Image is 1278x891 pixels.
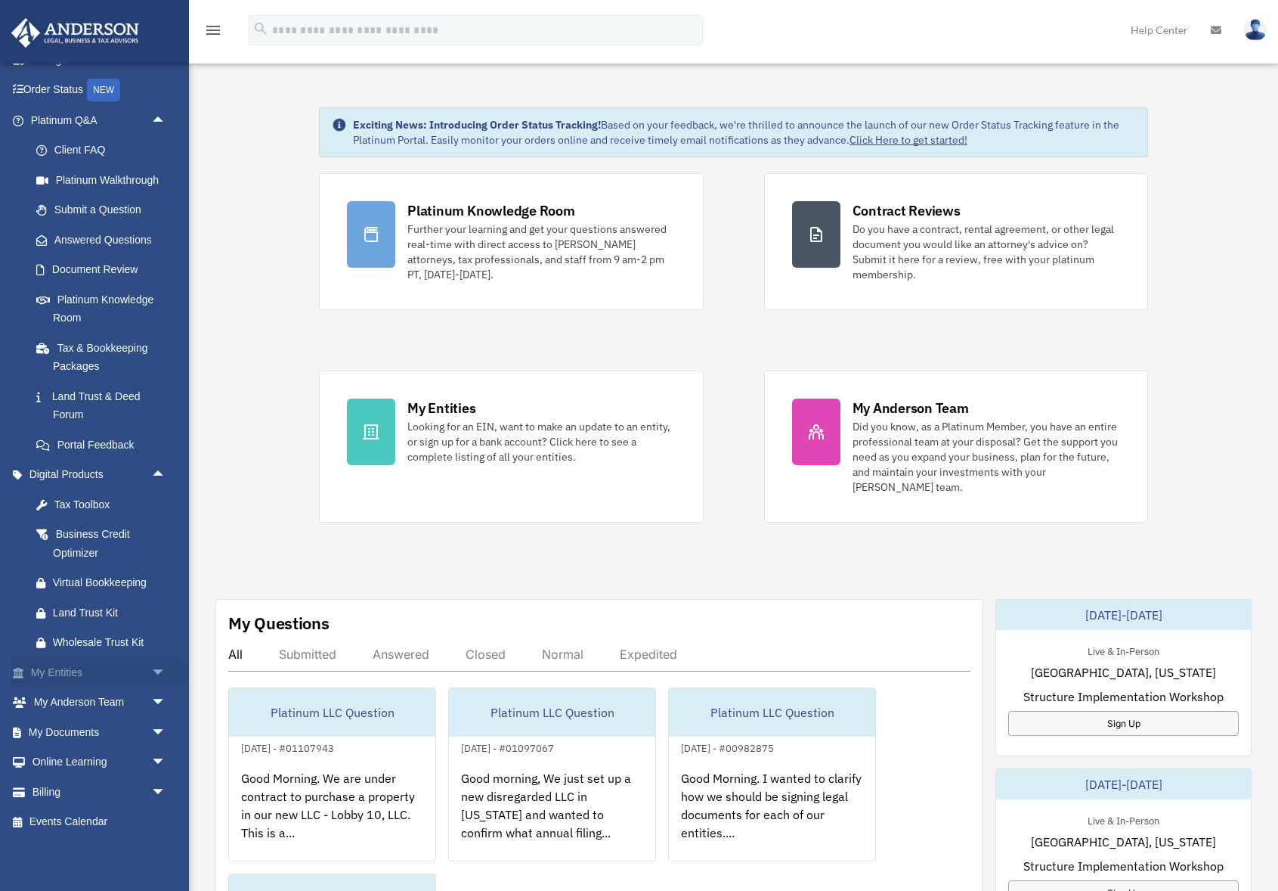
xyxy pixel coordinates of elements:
div: Do you have a contract, rental agreement, or other legal document you would like an attorney's ad... [853,222,1120,282]
div: Normal [542,647,583,662]
span: arrow_drop_up [151,105,181,136]
div: Platinum LLC Question [669,688,875,737]
a: Online Learningarrow_drop_down [11,747,189,778]
a: Platinum Q&Aarrow_drop_up [11,105,189,135]
span: arrow_drop_down [151,777,181,808]
a: Business Credit Optimizer [21,520,189,568]
span: arrow_drop_down [151,688,181,719]
div: My Entities [407,399,475,418]
span: arrow_drop_up [151,460,181,491]
a: Virtual Bookkeeping [21,568,189,598]
div: Expedited [620,647,677,662]
a: Click Here to get started! [849,133,967,147]
div: Did you know, as a Platinum Member, you have an entire professional team at your disposal? Get th... [853,419,1120,495]
a: menu [204,26,222,39]
div: Virtual Bookkeeping [53,573,170,592]
a: Digital Productsarrow_drop_up [11,460,189,490]
div: Wholesale Trust Kit [53,633,170,652]
a: Platinum Knowledge Room [21,284,189,333]
div: My Anderson Team [853,399,969,418]
a: Land Trust & Deed Forum [21,381,189,430]
a: Land Trust Kit [21,598,189,628]
div: NEW [87,79,120,101]
a: Contract Reviews Do you have a contract, rental agreement, or other legal document you would like... [764,173,1148,310]
a: Submit a Question [21,195,189,225]
a: Platinum Walkthrough [21,165,189,195]
span: [GEOGRAPHIC_DATA], [US_STATE] [1031,833,1216,851]
div: Business Credit Optimizer [53,525,170,562]
a: My Documentsarrow_drop_down [11,717,189,747]
strong: Exciting News: Introducing Order Status Tracking! [353,118,601,132]
div: [DATE] - #01097067 [449,739,566,755]
div: Platinum LLC Question [449,688,655,737]
span: arrow_drop_down [151,717,181,748]
img: Anderson Advisors Platinum Portal [7,18,144,48]
a: My Anderson Teamarrow_drop_down [11,688,189,718]
a: Events Calendar [11,807,189,837]
a: Sign Up [1008,711,1239,736]
div: Looking for an EIN, want to make an update to an entity, or sign up for a bank account? Click her... [407,419,675,464]
div: [DATE]-[DATE] [996,769,1251,799]
div: Based on your feedback, we're thrilled to announce the launch of our new Order Status Tracking fe... [353,117,1135,147]
div: Tax Toolbox [53,495,170,514]
a: Billingarrow_drop_down [11,777,189,807]
div: Further your learning and get your questions answered real-time with direct access to [PERSON_NAM... [407,222,675,282]
div: Submitted [279,647,336,662]
a: Answered Questions [21,225,189,255]
a: Tax & Bookkeeping Packages [21,333,189,381]
a: My Entities Looking for an EIN, want to make an update to an entity, or sign up for a bank accoun... [319,371,703,523]
span: arrow_drop_down [151,747,181,778]
div: Closed [466,647,506,662]
span: Structure Implementation Workshop [1023,857,1224,875]
a: Wholesale Trust Kit [21,628,189,658]
a: Tax Toolbox [21,489,189,520]
span: [GEOGRAPHIC_DATA], [US_STATE] [1031,663,1216,681]
a: Document Review [21,255,189,285]
div: [DATE] - #00982875 [669,739,786,755]
span: arrow_drop_down [151,657,181,688]
div: Contract Reviews [853,201,961,220]
a: Order StatusNEW [11,75,189,106]
div: [DATE] - #01107943 [229,739,346,755]
div: Good Morning. We are under contract to purchase a property in our new LLC - Lobby 10, LLC. This i... [229,757,435,875]
div: Good Morning. I wanted to clarify how we should be signing legal documents for each of our entiti... [669,757,875,875]
div: Land Trust Kit [53,604,170,622]
div: Platinum LLC Question [229,688,435,737]
a: Platinum LLC Question[DATE] - #00982875Good Morning. I wanted to clarify how we should be signing... [668,688,876,862]
a: Platinum Knowledge Room Further your learning and get your questions answered real-time with dire... [319,173,703,310]
div: Good morning, We just set up a new disregarded LLC in [US_STATE] and wanted to confirm what annua... [449,757,655,875]
div: Answered [373,647,429,662]
a: My Anderson Team Did you know, as a Platinum Member, you have an entire professional team at your... [764,371,1148,523]
a: My Entitiesarrow_drop_down [11,657,189,688]
div: Live & In-Person [1075,642,1171,658]
a: Client FAQ [21,135,189,166]
a: Platinum LLC Question[DATE] - #01097067Good morning, We just set up a new disregarded LLC in [US_... [448,688,656,862]
a: Platinum LLC Question[DATE] - #01107943Good Morning. We are under contract to purchase a property... [228,688,436,862]
img: User Pic [1244,19,1267,41]
a: Portal Feedback [21,430,189,460]
i: search [252,20,269,37]
div: [DATE]-[DATE] [996,600,1251,630]
i: menu [204,21,222,39]
div: Platinum Knowledge Room [407,201,575,220]
span: Structure Implementation Workshop [1023,688,1224,706]
div: All [228,647,243,662]
div: My Questions [228,612,330,635]
div: Live & In-Person [1075,812,1171,827]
